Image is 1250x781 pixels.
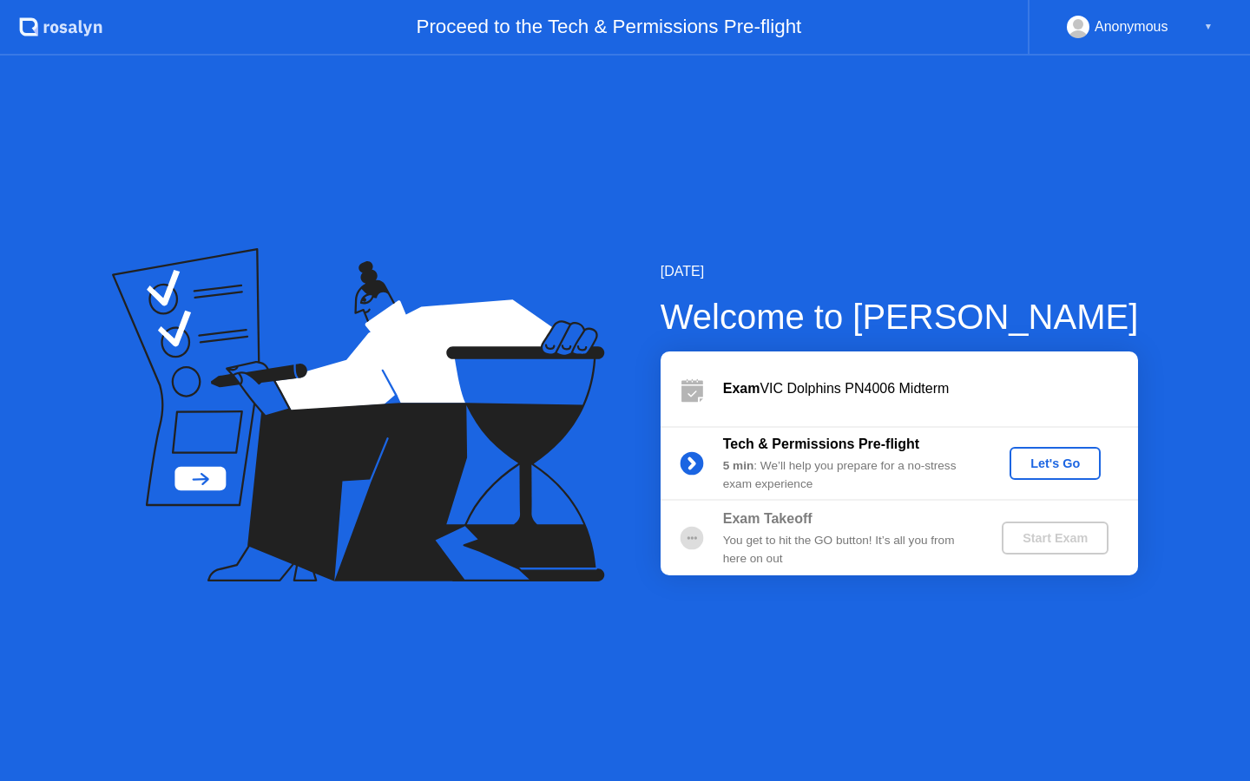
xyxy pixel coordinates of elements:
button: Let's Go [1010,447,1101,480]
b: 5 min [723,459,754,472]
b: Tech & Permissions Pre-flight [723,436,919,451]
div: Welcome to [PERSON_NAME] [661,291,1139,343]
b: Exam Takeoff [723,511,812,526]
button: Start Exam [1002,522,1109,555]
div: Anonymous [1095,16,1168,38]
div: : We’ll help you prepare for a no-stress exam experience [723,457,973,493]
div: Let's Go [1016,456,1094,470]
div: ▼ [1204,16,1213,38]
div: You get to hit the GO button! It’s all you from here on out [723,532,973,568]
div: [DATE] [661,261,1139,282]
div: Start Exam [1009,531,1102,545]
div: VIC Dolphins PN4006 Midterm [723,378,1138,399]
b: Exam [723,381,760,396]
